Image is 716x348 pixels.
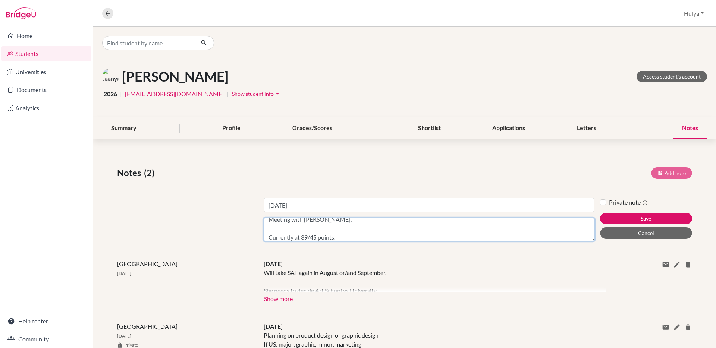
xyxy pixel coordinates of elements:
a: Access student's account [637,71,707,82]
input: Find student by name... [102,36,195,50]
span: 2026 [104,89,117,98]
img: Bridge-U [6,7,36,19]
span: Private [117,342,138,348]
button: Save [600,213,692,224]
a: Home [1,28,91,43]
a: Help center [1,314,91,329]
span: [DATE] [117,271,131,276]
span: (2) [144,166,157,180]
a: Community [1,332,91,347]
span: [DATE] [117,333,131,339]
input: Note title (required) [264,198,594,212]
button: Show more [264,292,293,304]
span: [DATE] [264,260,283,267]
span: Notes [117,166,144,180]
span: | [120,89,122,98]
div: Shortlist [409,117,450,139]
span: Show student info [232,91,274,97]
h1: [PERSON_NAME] [122,69,229,85]
div: Grades/Scores [283,117,341,139]
span: [DATE] [264,323,283,330]
a: [EMAIL_ADDRESS][DOMAIN_NAME] [125,89,224,98]
div: Applications [483,117,534,139]
img: Jaanya Jhaveri's avatar [102,68,119,85]
a: Analytics [1,101,91,116]
span: | [227,89,229,98]
div: Letters [568,117,605,139]
div: Profile [213,117,249,139]
span: [GEOGRAPHIC_DATA] [117,260,178,267]
div: Notes [673,117,707,139]
a: Students [1,46,91,61]
div: Will take SAT again in August or/and September. She needs to decide Art School vs University. Pro... [264,268,594,292]
button: Hulya [681,6,707,20]
button: Show student infoarrow_drop_down [232,88,282,99]
label: Private note [609,198,648,207]
div: Summary [102,117,145,139]
a: Documents [1,82,91,97]
button: Add note [651,167,692,179]
button: Cancel [600,227,692,239]
a: Universities [1,64,91,79]
span: [GEOGRAPHIC_DATA] [117,323,178,330]
i: arrow_drop_down [274,90,281,97]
